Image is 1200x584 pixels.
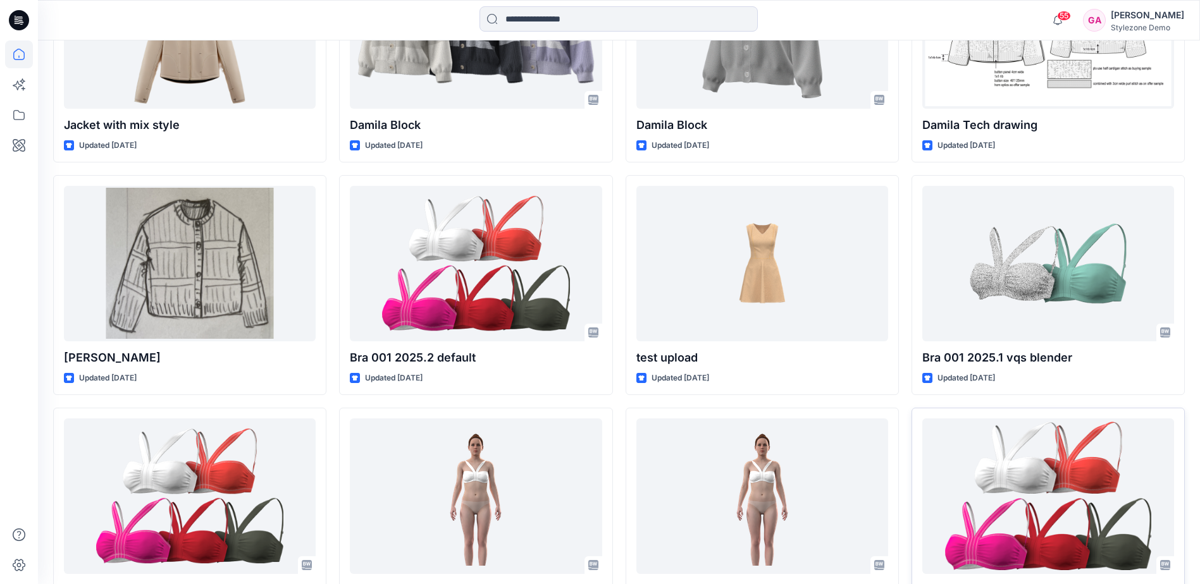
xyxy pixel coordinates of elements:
[652,139,709,152] p: Updated [DATE]
[922,116,1174,134] p: Damila Tech drawing
[922,186,1174,341] a: Bra 001 2025.1 vqs blender
[64,418,316,573] a: Bra 001 2025.2 default
[922,349,1174,367] p: Bra 001 2025.1 vqs blender
[922,418,1174,573] a: Bra 001 2025.2 default
[636,116,888,134] p: Damila Block
[365,139,423,152] p: Updated [DATE]
[350,418,602,573] a: Bra 001 vray image legacy 2025.2
[1057,11,1071,21] span: 55
[937,139,995,152] p: Updated [DATE]
[79,372,137,385] p: Updated [DATE]
[636,418,888,573] a: Bra 001 vray image legacy 2025.2
[652,372,709,385] p: Updated [DATE]
[64,186,316,341] a: Damila Sketch
[1111,23,1184,32] div: Stylezone Demo
[79,139,137,152] p: Updated [DATE]
[64,116,316,134] p: Jacket with mix style
[350,349,602,367] p: Bra 001 2025.2 default
[64,349,316,367] p: [PERSON_NAME]
[636,349,888,367] p: test upload
[350,186,602,341] a: Bra 001 2025.2 default
[636,186,888,341] a: test upload
[1111,8,1184,23] div: [PERSON_NAME]
[365,372,423,385] p: Updated [DATE]
[1083,9,1106,32] div: GA
[937,372,995,385] p: Updated [DATE]
[350,116,602,134] p: Damila Block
